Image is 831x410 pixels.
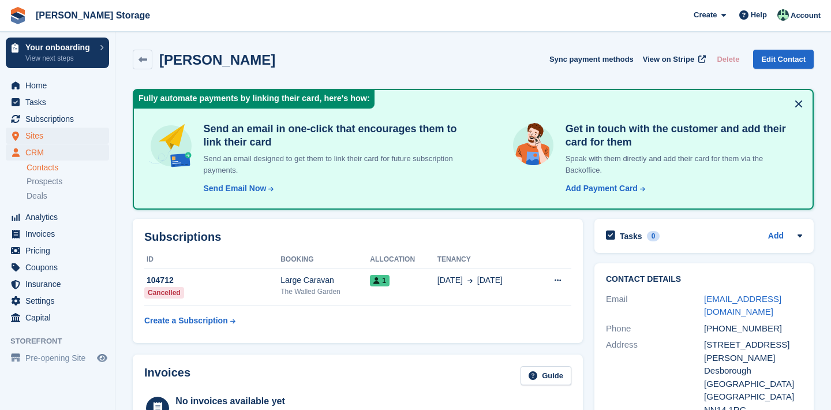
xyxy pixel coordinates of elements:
[6,276,109,292] a: menu
[561,122,799,148] h4: Get in touch with the customer and add their card for them
[144,230,571,244] h2: Subscriptions
[10,336,115,347] span: Storefront
[280,286,370,297] div: The Walled Garden
[606,293,704,319] div: Email
[437,274,463,286] span: [DATE]
[25,259,95,275] span: Coupons
[561,153,799,176] p: Speak with them directly and add their card for them via the Backoffice.
[144,274,280,286] div: 104712
[638,50,708,69] a: View on Stripe
[6,94,109,110] a: menu
[606,322,704,336] div: Phone
[199,122,465,148] h4: Send an email in one-click that encourages them to link their card
[6,259,109,275] a: menu
[25,53,94,64] p: View next steps
[25,77,95,94] span: Home
[199,153,465,176] p: Send an email designed to get them to link their card for future subscription payments.
[95,351,109,365] a: Preview store
[27,176,109,188] a: Prospects
[9,7,27,24] img: stora-icon-8386f47178a22dfd0bd8f6a31ec36ba5ce8667c1dd55bd0f319d3a0aa187defe.svg
[6,209,109,225] a: menu
[751,9,767,21] span: Help
[25,226,95,242] span: Invoices
[144,366,190,385] h2: Invoices
[704,378,802,391] div: [GEOGRAPHIC_DATA]
[6,243,109,259] a: menu
[25,128,95,144] span: Sites
[6,144,109,161] a: menu
[704,364,802,378] div: Desborough
[647,231,660,241] div: 0
[144,251,280,269] th: ID
[704,294,781,317] a: [EMAIL_ADDRESS][DOMAIN_NAME]
[134,90,375,109] div: Fully automate payments by linking their card, here's how:
[25,209,95,225] span: Analytics
[6,310,109,326] a: menu
[25,293,95,309] span: Settings
[204,182,267,195] div: Send Email Now
[280,274,370,286] div: Large Caravan
[791,10,821,21] span: Account
[25,94,95,110] span: Tasks
[768,230,784,243] a: Add
[6,77,109,94] a: menu
[606,275,802,284] h2: Contact Details
[753,50,814,69] a: Edit Contact
[477,274,503,286] span: [DATE]
[6,111,109,127] a: menu
[561,182,646,195] a: Add Payment Card
[6,226,109,242] a: menu
[25,310,95,326] span: Capital
[704,322,802,336] div: [PHONE_NUMBER]
[148,122,194,169] img: send-email-b5881ef4c8f827a638e46e229e590028c7e36e3a6c99d2365469aff88783de13.svg
[643,54,694,65] span: View on Stripe
[25,276,95,292] span: Insurance
[704,338,802,364] div: [STREET_ADDRESS][PERSON_NAME]
[27,176,62,187] span: Prospects
[31,6,155,25] a: [PERSON_NAME] Storage
[159,52,275,68] h2: [PERSON_NAME]
[704,390,802,404] div: [GEOGRAPHIC_DATA]
[27,190,109,202] a: Deals
[25,144,95,161] span: CRM
[6,350,109,366] a: menu
[521,366,571,385] a: Guide
[370,251,437,269] th: Allocation
[549,50,634,69] button: Sync payment methods
[566,182,638,195] div: Add Payment Card
[144,287,184,299] div: Cancelled
[694,9,717,21] span: Create
[25,350,95,366] span: Pre-opening Site
[370,275,390,286] span: 1
[777,9,789,21] img: Nicholas Pain
[27,191,47,202] span: Deals
[437,251,535,269] th: Tenancy
[6,128,109,144] a: menu
[25,43,94,51] p: Your onboarding
[144,310,235,331] a: Create a Subscription
[6,293,109,309] a: menu
[175,394,330,408] div: No invoices available yet
[712,50,744,69] button: Delete
[144,315,228,327] div: Create a Subscription
[25,111,95,127] span: Subscriptions
[510,122,556,168] img: get-in-touch-e3e95b6451f4e49772a6039d3abdde126589d6f45a760754adfa51be33bf0f70.svg
[620,231,642,241] h2: Tasks
[6,38,109,68] a: Your onboarding View next steps
[27,162,109,173] a: Contacts
[280,251,370,269] th: Booking
[25,243,95,259] span: Pricing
